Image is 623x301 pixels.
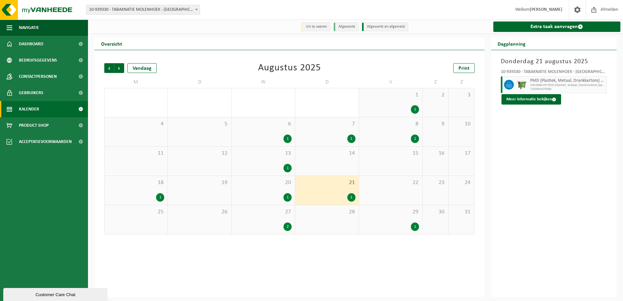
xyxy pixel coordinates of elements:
td: D [168,76,231,88]
span: PMD (Plastiek, Metaal, Drankkartons) (bedrijven) [530,78,605,83]
div: 1 [283,164,292,172]
h2: Dagplanning [491,37,532,50]
a: Extra taak aanvragen [493,21,621,32]
h2: Overzicht [94,37,129,50]
div: 1 [411,105,419,114]
td: V [359,76,423,88]
span: 27 [235,208,292,216]
span: 13 [235,150,292,157]
span: 28 [298,208,355,216]
td: M [104,76,168,88]
span: 10 [452,121,471,128]
span: Vorige [104,63,114,73]
div: 1 [347,135,355,143]
span: 5 [171,121,228,128]
li: Uit te voeren [301,22,330,31]
strong: [PERSON_NAME] [530,7,562,12]
td: D [295,76,359,88]
div: 1 [283,193,292,202]
h3: Donderdag 21 augustus 2025 [501,57,607,66]
span: 8 [362,121,419,128]
span: 2 [426,92,445,99]
span: Acceptatievoorwaarden [19,134,72,150]
div: 1 [411,135,419,143]
div: Augustus 2025 [258,63,321,73]
span: 10-939330 - TABAKNATIE MOLENHOEK - MEERDONK [86,5,200,15]
span: WB-0660-HP PMD (Plastiek, Metaal, Drankkartons) (bedrijven) [530,83,605,87]
span: Volgende [114,63,124,73]
span: 19 [171,179,228,186]
li: Afgewerkt [334,22,359,31]
span: Kalender [19,101,39,117]
li: Afgewerkt en afgemeld [362,22,408,31]
a: Print [453,63,475,73]
iframe: chat widget [3,287,109,301]
div: 1 [156,193,164,202]
div: 1 [283,135,292,143]
span: 24 [452,179,471,186]
span: 4 [108,121,164,128]
span: Print [458,66,470,71]
span: Dashboard [19,36,43,52]
span: 7 [298,121,355,128]
span: 21 [298,179,355,186]
span: 15 [362,150,419,157]
span: 30 [426,208,445,216]
span: 17 [452,150,471,157]
span: Contactpersonen [19,68,57,85]
td: W [232,76,295,88]
span: 12 [171,150,228,157]
span: 6 [235,121,292,128]
span: 10-939330 - TABAKNATIE MOLENHOEK - MEERDONK [86,5,200,14]
div: 1 [411,222,419,231]
span: 14 [298,150,355,157]
td: Z [449,76,475,88]
span: 22 [362,179,419,186]
span: 31 [452,208,471,216]
span: 25 [108,208,164,216]
span: 3 [452,92,471,99]
img: WB-1100-HPE-GN-50 [517,80,527,90]
button: Meer informatie bekijken [501,94,561,105]
span: 20 [235,179,292,186]
div: Vandaag [127,63,157,73]
td: Z [423,76,449,88]
span: Bedrijfsgegevens [19,52,57,68]
span: 9 [426,121,445,128]
span: Navigatie [19,20,39,36]
div: 10-939330 - TABAKNATIE MOLENHOEK - [GEOGRAPHIC_DATA] [501,70,607,76]
div: 1 [347,193,355,202]
span: Product Shop [19,117,49,134]
span: 1 [362,92,419,99]
div: 2 [283,222,292,231]
span: 18 [108,179,164,186]
span: 26 [171,208,228,216]
span: 29 [362,208,419,216]
span: Gebruikers [19,85,43,101]
span: 23 [426,179,445,186]
span: 11 [108,150,164,157]
span: 16 [426,150,445,157]
span: T250001675088 [530,87,605,91]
